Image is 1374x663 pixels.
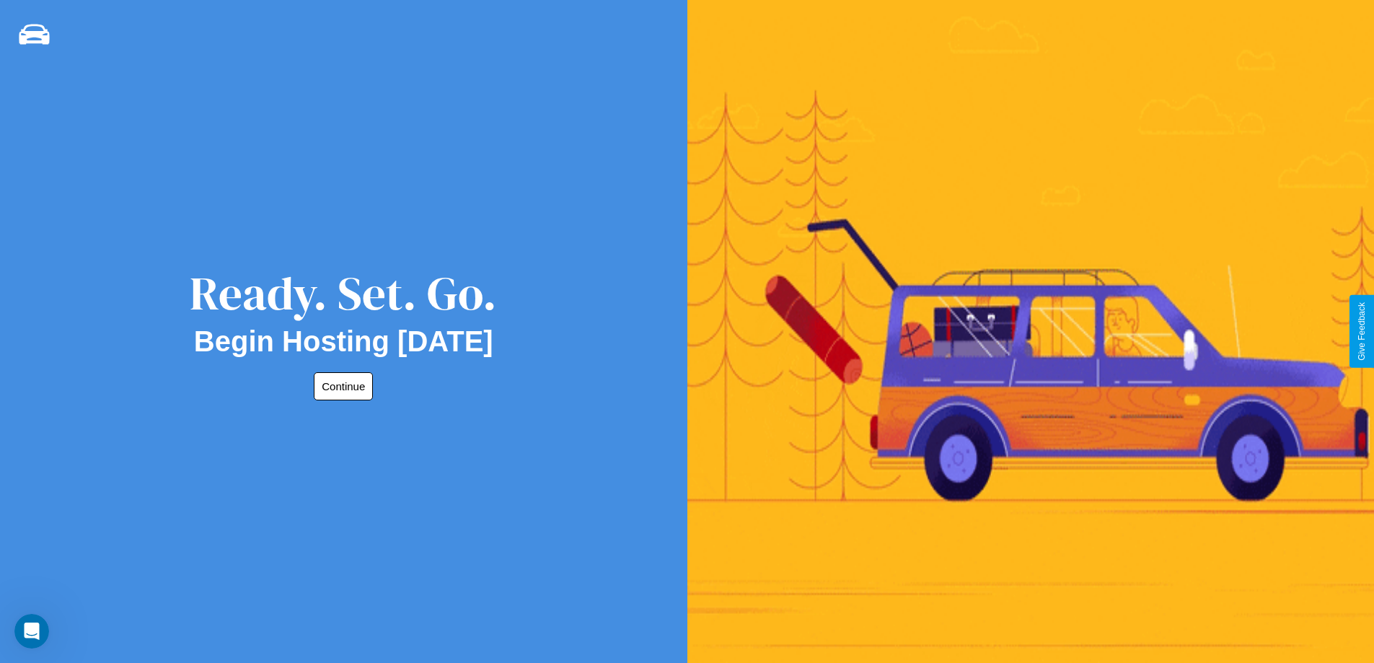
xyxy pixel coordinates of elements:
iframe: Intercom live chat [14,614,49,649]
h2: Begin Hosting [DATE] [194,325,493,358]
div: Ready. Set. Go. [190,261,497,325]
div: Give Feedback [1357,302,1367,361]
button: Continue [314,372,373,400]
